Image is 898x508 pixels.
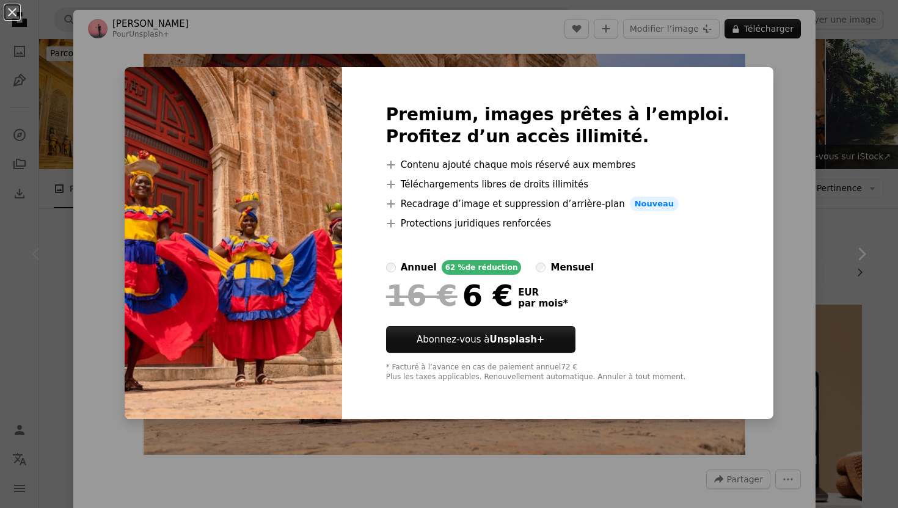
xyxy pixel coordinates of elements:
input: annuel62 %de réduction [386,263,396,272]
li: Recadrage d’image et suppression d’arrière-plan [386,197,730,211]
li: Téléchargements libres de droits illimités [386,177,730,192]
h2: Premium, images prêtes à l’emploi. Profitez d’un accès illimité. [386,104,730,148]
span: par mois * [518,298,568,309]
div: 6 € [386,280,513,311]
div: mensuel [550,260,594,275]
strong: Unsplash+ [489,334,544,345]
input: mensuel [536,263,546,272]
span: 16 € [386,280,458,311]
button: Abonnez-vous àUnsplash+ [386,326,575,353]
span: EUR [518,287,568,298]
span: Nouveau [630,197,679,211]
div: * Facturé à l’avance en cas de paiement annuel 72 € Plus les taxes applicables. Renouvellement au... [386,363,730,382]
div: annuel [401,260,437,275]
li: Contenu ajouté chaque mois réservé aux membres [386,158,730,172]
img: premium_photo-1732834279426-600096d2ea4c [125,67,342,419]
li: Protections juridiques renforcées [386,216,730,231]
div: 62 % de réduction [442,260,522,275]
